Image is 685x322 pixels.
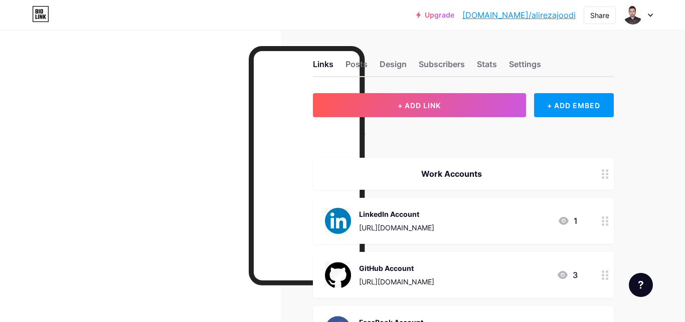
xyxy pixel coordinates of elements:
[325,208,351,234] img: LinkedIn Account
[346,58,368,76] div: Posts
[416,11,454,19] a: Upgrade
[325,262,351,288] img: GitHub Account
[359,276,434,287] div: [URL][DOMAIN_NAME]
[477,58,497,76] div: Stats
[590,10,609,21] div: Share
[462,9,576,21] a: [DOMAIN_NAME]/alirezajoodi
[557,269,578,281] div: 3
[398,101,441,110] span: + ADD LINK
[419,58,465,76] div: Subscribers
[313,93,526,117] button: + ADD LINK
[313,58,333,76] div: Links
[380,58,407,76] div: Design
[509,58,541,76] div: Settings
[325,168,578,180] div: Work Accounts
[558,215,578,227] div: 1
[359,209,434,219] div: LinkedIn Account
[534,93,614,117] div: + ADD EMBED
[359,263,434,273] div: GitHub Account
[359,222,434,233] div: [URL][DOMAIN_NAME]
[623,6,642,25] img: alirezajoodi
